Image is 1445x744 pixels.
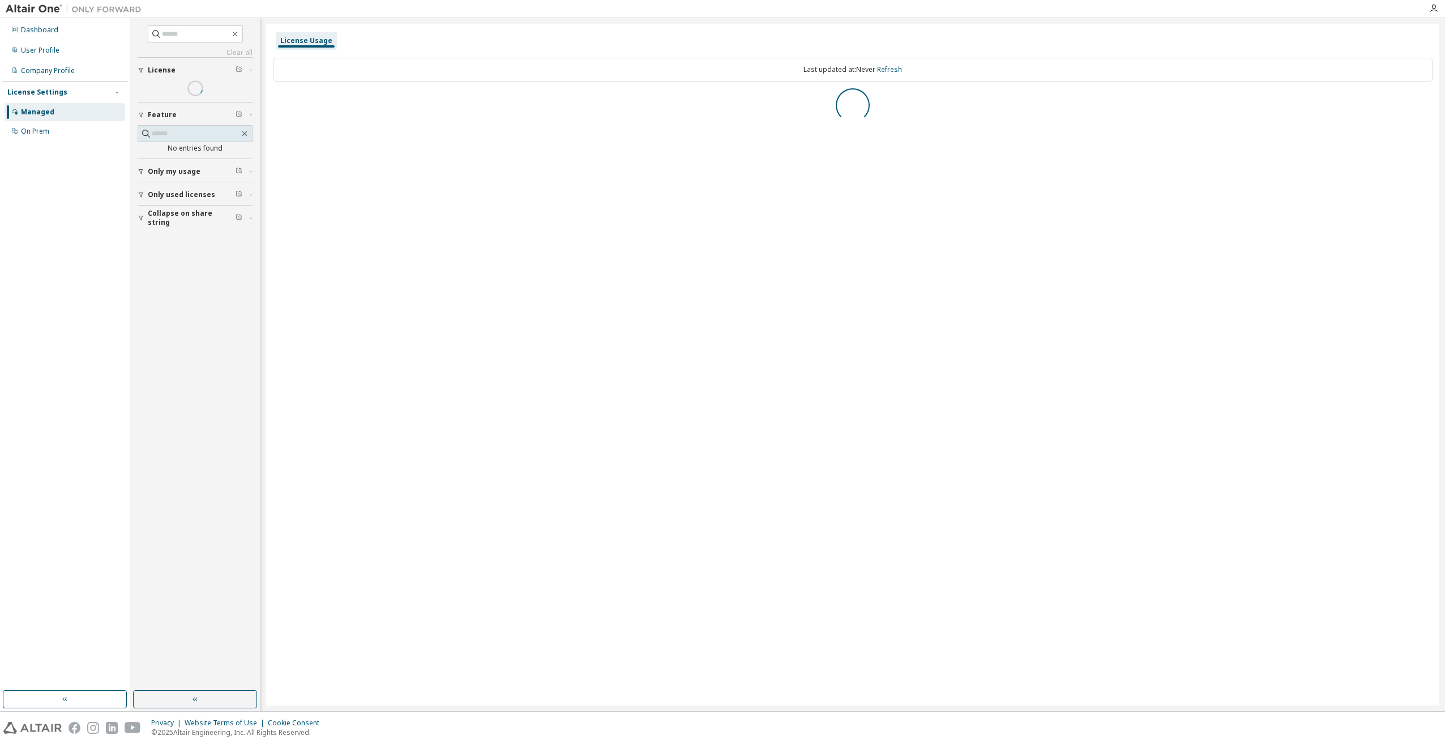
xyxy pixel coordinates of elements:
[148,209,236,227] span: Collapse on share string
[236,110,242,119] span: Clear filter
[138,48,253,57] a: Clear all
[138,182,253,207] button: Only used licenses
[138,102,253,127] button: Feature
[148,66,176,75] span: License
[138,144,253,153] div: No entries found
[236,213,242,223] span: Clear filter
[138,159,253,184] button: Only my usage
[21,25,58,35] div: Dashboard
[21,127,49,136] div: On Prem
[6,3,147,15] img: Altair One
[236,66,242,75] span: Clear filter
[87,722,99,734] img: instagram.svg
[877,65,902,74] a: Refresh
[106,722,118,734] img: linkedin.svg
[148,167,200,176] span: Only my usage
[21,108,54,117] div: Managed
[138,206,253,230] button: Collapse on share string
[280,36,332,45] div: License Usage
[21,66,75,75] div: Company Profile
[151,719,185,728] div: Privacy
[236,190,242,199] span: Clear filter
[185,719,268,728] div: Website Terms of Use
[148,190,215,199] span: Only used licenses
[21,46,59,55] div: User Profile
[236,167,242,176] span: Clear filter
[7,88,67,97] div: License Settings
[148,110,177,119] span: Feature
[151,728,326,737] p: © 2025 Altair Engineering, Inc. All Rights Reserved.
[268,719,326,728] div: Cookie Consent
[125,722,141,734] img: youtube.svg
[273,58,1433,82] div: Last updated at: Never
[3,722,62,734] img: altair_logo.svg
[69,722,80,734] img: facebook.svg
[138,58,253,83] button: License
